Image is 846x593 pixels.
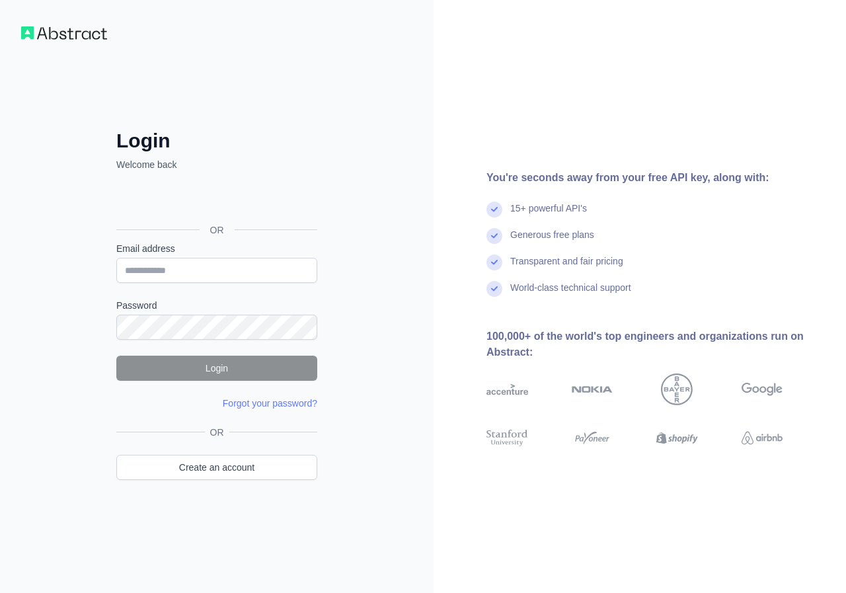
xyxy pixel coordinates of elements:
[116,129,317,153] h2: Login
[110,186,321,215] iframe: Sign in with Google Button
[486,255,502,270] img: check mark
[661,374,693,405] img: bayer
[486,428,528,448] img: stanford university
[510,281,631,307] div: World-class technical support
[510,202,587,228] div: 15+ powerful API's
[486,374,528,405] img: accenture
[572,374,613,405] img: nokia
[742,428,783,448] img: airbnb
[116,158,317,171] p: Welcome back
[486,329,825,360] div: 100,000+ of the world's top engineers and organizations run on Abstract:
[656,428,698,448] img: shopify
[486,202,502,217] img: check mark
[742,374,783,405] img: google
[510,228,594,255] div: Generous free plans
[116,299,317,312] label: Password
[572,428,613,448] img: payoneer
[223,398,317,409] a: Forgot your password?
[205,426,229,439] span: OR
[200,223,235,237] span: OR
[21,26,107,40] img: Workflow
[116,356,317,381] button: Login
[486,228,502,244] img: check mark
[116,455,317,480] a: Create an account
[486,281,502,297] img: check mark
[116,242,317,255] label: Email address
[486,170,825,186] div: You're seconds away from your free API key, along with:
[510,255,623,281] div: Transparent and fair pricing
